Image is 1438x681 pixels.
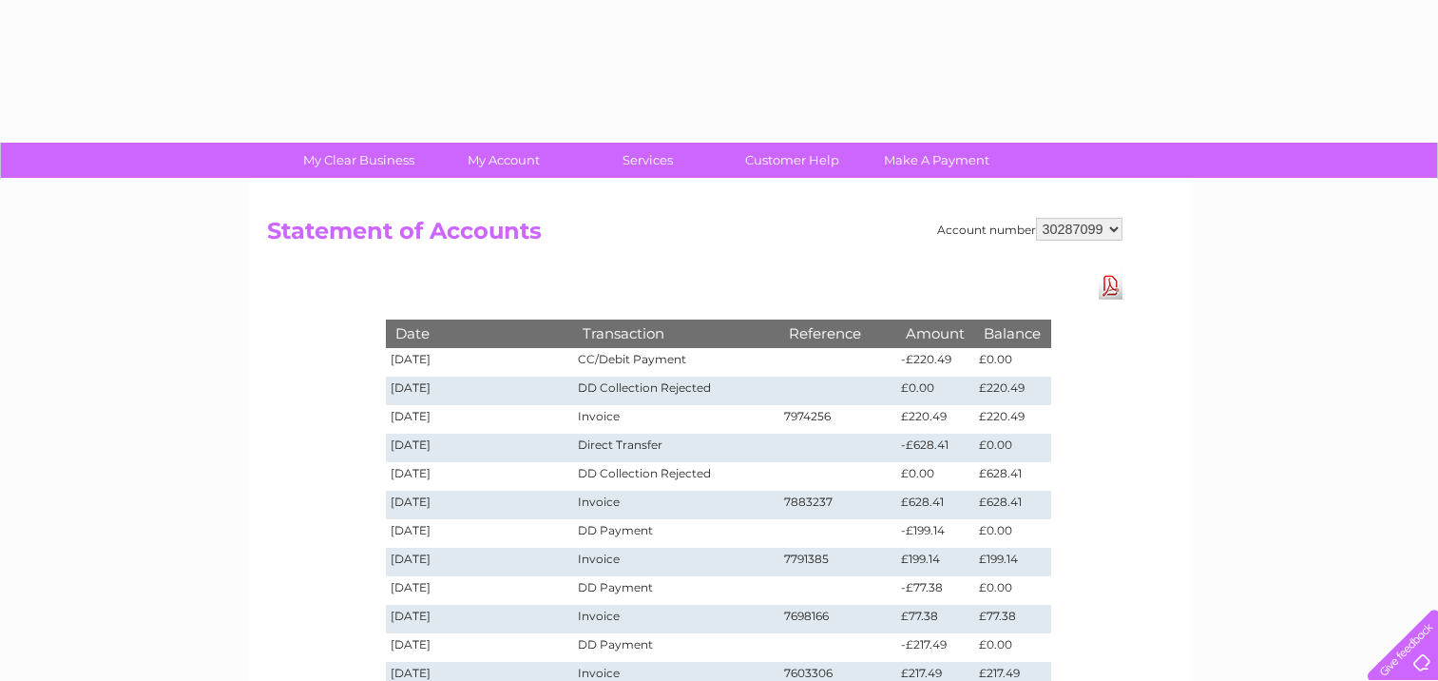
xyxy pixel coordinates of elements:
td: £0.00 [974,434,1050,462]
th: Reference [779,320,897,347]
td: Direct Transfer [573,434,778,462]
td: [DATE] [386,462,574,491]
td: £77.38 [896,605,974,633]
td: £0.00 [974,633,1050,662]
td: DD Collection Rejected [573,462,778,491]
td: [DATE] [386,434,574,462]
td: £628.41 [974,462,1050,491]
td: DD Payment [573,576,778,605]
td: 7698166 [779,605,897,633]
th: Date [386,320,574,347]
td: -£217.49 [896,633,974,662]
th: Transaction [573,320,778,347]
td: £220.49 [896,405,974,434]
td: -£220.49 [896,348,974,377]
td: Invoice [573,548,778,576]
td: DD Payment [573,519,778,548]
td: Invoice [573,491,778,519]
td: £220.49 [974,377,1050,405]
td: DD Payment [573,633,778,662]
a: Download Pdf [1099,272,1122,300]
h2: Statement of Accounts [267,218,1122,254]
td: 7791385 [779,548,897,576]
td: [DATE] [386,519,574,548]
a: Make A Payment [858,143,1015,178]
td: £0.00 [896,462,974,491]
td: CC/Debit Payment [573,348,778,377]
td: £628.41 [896,491,974,519]
td: -£628.41 [896,434,974,462]
td: [DATE] [386,605,574,633]
td: Invoice [573,605,778,633]
td: DD Collection Rejected [573,377,778,405]
td: -£77.38 [896,576,974,605]
td: £0.00 [974,576,1050,605]
td: [DATE] [386,576,574,605]
a: Services [569,143,726,178]
td: [DATE] [386,348,574,377]
td: £0.00 [974,519,1050,548]
td: £0.00 [974,348,1050,377]
td: [DATE] [386,633,574,662]
td: [DATE] [386,548,574,576]
td: Invoice [573,405,778,434]
td: [DATE] [386,405,574,434]
a: My Clear Business [280,143,437,178]
div: Account number [937,218,1122,241]
td: [DATE] [386,491,574,519]
td: £0.00 [896,377,974,405]
td: £199.14 [896,548,974,576]
td: 7883237 [779,491,897,519]
td: -£199.14 [896,519,974,548]
th: Balance [974,320,1050,347]
a: My Account [425,143,582,178]
td: £77.38 [974,605,1050,633]
td: [DATE] [386,377,574,405]
td: £199.14 [974,548,1050,576]
td: 7974256 [779,405,897,434]
th: Amount [896,320,974,347]
a: Customer Help [714,143,871,178]
td: £220.49 [974,405,1050,434]
td: £628.41 [974,491,1050,519]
